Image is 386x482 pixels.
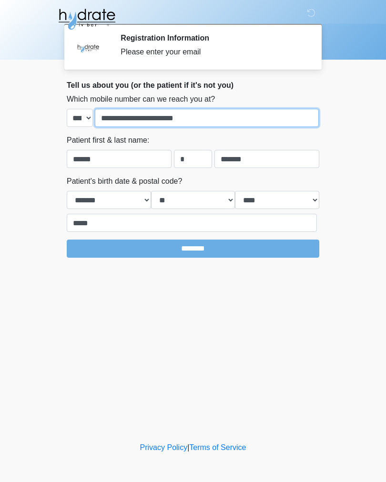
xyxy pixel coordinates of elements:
img: Agent Avatar [74,33,102,62]
label: Patient's birth date & postal code? [67,176,182,187]
a: | [187,443,189,451]
a: Privacy Policy [140,443,188,451]
h2: Tell us about you (or the patient if it's not you) [67,81,319,90]
label: Which mobile number can we reach you at? [67,94,215,105]
label: Patient first & last name: [67,135,149,146]
div: Please enter your email [121,46,305,58]
a: Terms of Service [189,443,246,451]
img: Hydrate IV Bar - Fort Collins Logo [57,7,116,31]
